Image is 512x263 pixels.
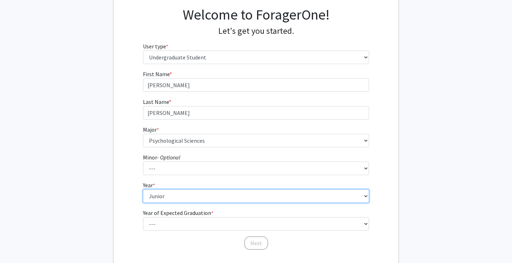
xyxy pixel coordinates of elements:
[5,231,30,258] iframe: Chat
[244,236,268,250] button: Next
[143,6,369,23] h1: Welcome to ForagerOne!
[143,209,213,217] label: Year of Expected Graduation
[143,181,155,189] label: Year
[143,42,168,51] label: User type
[143,153,180,162] label: Minor
[157,154,180,161] i: - Optional
[143,125,159,134] label: Major
[143,98,169,105] span: Last Name
[143,26,369,36] h4: Let's get you started.
[143,70,170,78] span: First Name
